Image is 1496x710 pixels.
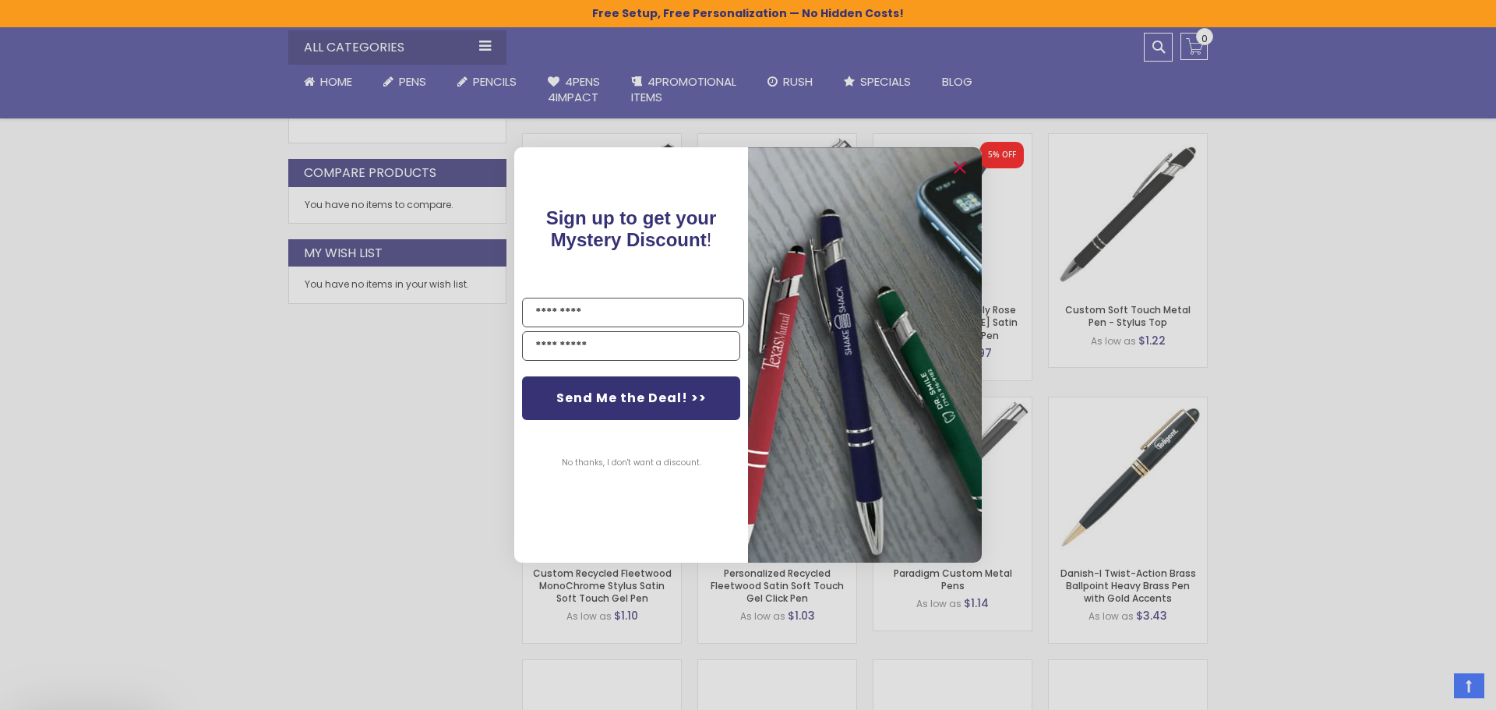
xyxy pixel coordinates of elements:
[546,207,717,250] span: Sign up to get your Mystery Discount
[522,376,740,420] button: Send Me the Deal! >>
[546,207,717,250] span: !
[947,155,972,180] button: Close dialog
[554,443,709,482] button: No thanks, I don't want a discount.
[748,147,982,563] img: pop-up-image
